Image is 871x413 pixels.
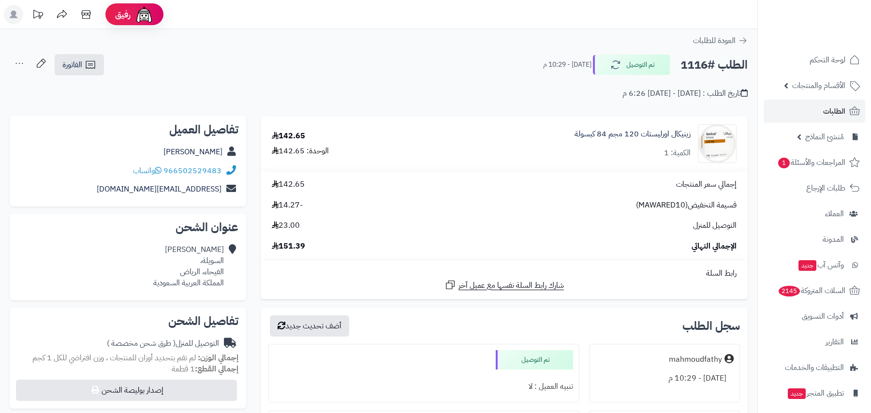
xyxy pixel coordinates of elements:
[764,382,865,405] a: تطبيق المتجرجديد
[270,315,349,337] button: أضف تحديث جديد
[107,338,176,349] span: ( طرق شحن مخصصة )
[764,151,865,174] a: المراجعات والأسئلة1
[823,104,845,118] span: الطلبات
[272,200,303,211] span: -14.27
[764,177,865,200] a: طلبات الإرجاع
[669,354,722,365] div: mahmoudfathy
[802,310,844,323] span: أدوات التسويق
[764,330,865,354] a: التقارير
[265,268,744,279] div: رابط السلة
[26,5,50,27] a: تحديثات المنصة
[764,100,865,123] a: الطلبات
[195,363,238,375] strong: إجمالي القطع:
[16,380,237,401] button: إصدار بوليصة الشحن
[275,377,574,396] div: تنبيه العميل : لا
[692,241,737,252] span: الإجمالي النهائي
[458,280,564,291] span: شارك رابط السلة نفسها مع عميل آخر
[693,35,736,46] span: العودة للطلبات
[779,286,800,296] span: 2145
[543,60,591,70] small: [DATE] - 10:29 م
[115,9,131,20] span: رفيق
[825,207,844,221] span: العملاء
[798,260,816,271] span: جديد
[806,181,845,195] span: طلبات الإرجاع
[107,338,219,349] div: التوصيل للمنزل
[676,179,737,190] span: إجمالي سعر المنتجات
[198,352,238,364] strong: إجمالي الوزن:
[17,315,238,327] h2: تفاصيل الشحن
[764,228,865,251] a: المدونة
[97,183,221,195] a: [EMAIL_ADDRESS][DOMAIN_NAME]
[698,124,736,163] img: 459618a9213f32503eb2243de56d0f16aed8-90x90.jpg
[805,130,844,144] span: مُنشئ النماذج
[788,388,806,399] span: جديد
[32,352,196,364] span: لم تقم بتحديد أوزان للمنتجات ، وزن افتراضي للكل 1 كجم
[134,5,154,24] img: ai-face.png
[17,221,238,233] h2: عنوان الشحن
[764,48,865,72] a: لوحة التحكم
[272,131,305,142] div: 142.65
[17,124,238,135] h2: تفاصيل العميل
[764,279,865,302] a: السلات المتروكة2145
[680,55,748,75] h2: الطلب #1116
[826,335,844,349] span: التقارير
[664,147,691,159] div: الكمية: 1
[764,253,865,277] a: وآتس آبجديد
[622,88,748,99] div: تاريخ الطلب : [DATE] - [DATE] 6:26 م
[153,244,224,288] div: [PERSON_NAME] السويلة، الفيحاء، الرياض المملكة العربية السعودية
[444,279,564,291] a: شارك رابط السلة نفسها مع عميل آخر
[693,35,748,46] a: العودة للطلبات
[593,55,670,75] button: تم التوصيل
[792,79,845,92] span: الأقسام والمنتجات
[272,220,300,231] span: 23.00
[172,363,238,375] small: 1 قطعة
[272,179,305,190] span: 142.65
[797,258,844,272] span: وآتس آب
[133,165,162,177] a: واتساب
[777,156,845,169] span: المراجعات والأسئلة
[636,200,737,211] span: قسيمة التخفيض(MAWARED10)
[823,233,844,246] span: المدونة
[682,320,740,332] h3: سجل الطلب
[55,54,104,75] a: الفاتورة
[764,305,865,328] a: أدوات التسويق
[62,59,82,71] span: الفاتورة
[787,386,844,400] span: تطبيق المتجر
[496,350,573,369] div: تم التوصيل
[575,129,691,140] a: زينيكال اورليستات 120 مجم 84 كبسولة
[764,202,865,225] a: العملاء
[595,369,734,388] div: [DATE] - 10:29 م
[693,220,737,231] span: التوصيل للمنزل
[785,361,844,374] span: التطبيقات والخدمات
[272,241,305,252] span: 151.39
[764,356,865,379] a: التطبيقات والخدمات
[778,284,845,297] span: السلات المتروكة
[778,158,790,168] span: 1
[272,146,329,157] div: الوحدة: 142.65
[163,146,222,158] a: [PERSON_NAME]
[163,165,221,177] a: 966502529483
[810,53,845,67] span: لوحة التحكم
